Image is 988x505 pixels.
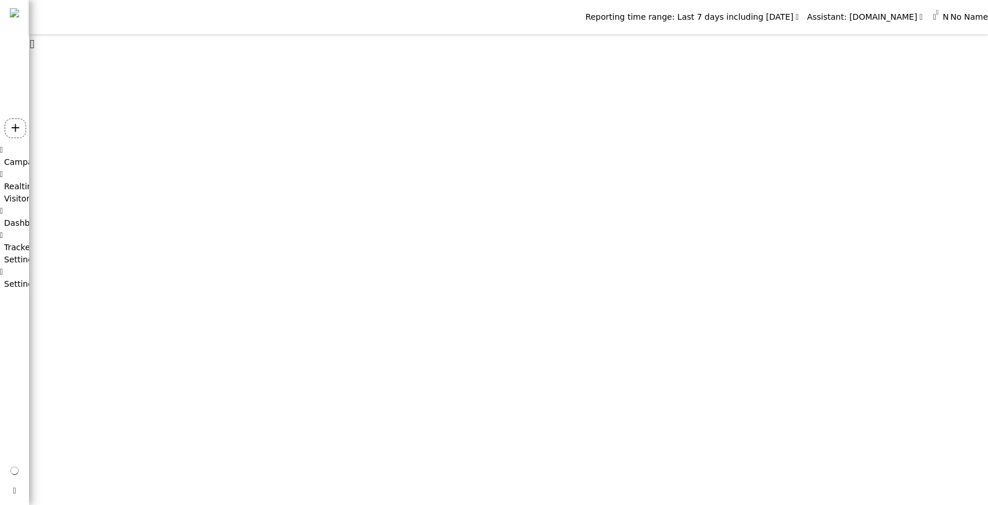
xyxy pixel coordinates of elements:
[950,11,988,23] div: No Name
[10,8,19,17] img: logo-icon.svg
[931,11,939,23] a:  
[920,13,922,21] span: 
[30,37,35,51] span: 
[585,12,793,21] span: Reporting time range: Last 7 days including [DATE]
[936,8,939,17] span: 
[807,11,917,23] div: Assistant: [DOMAIN_NAME]
[13,486,16,495] span: 
[5,118,26,138] a: +
[933,13,936,21] span: 
[796,13,799,21] span: 
[943,11,949,23] div: N
[23,37,39,52] a: 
